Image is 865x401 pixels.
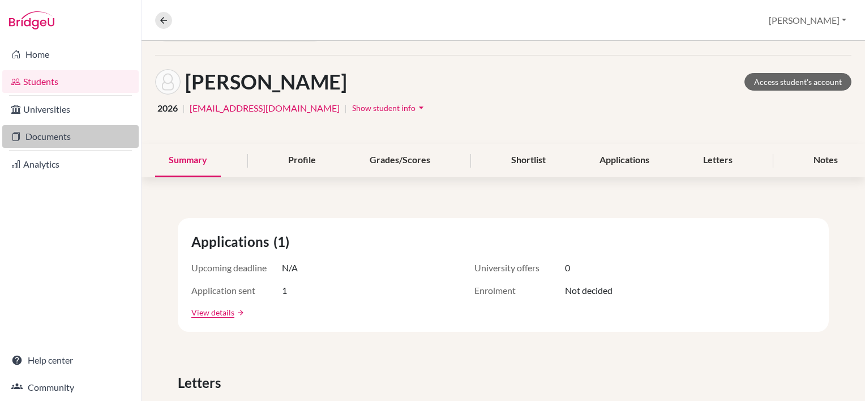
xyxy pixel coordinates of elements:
div: Profile [275,144,329,177]
a: Help center [2,349,139,372]
span: 2026 [157,101,178,115]
span: Application sent [191,284,282,297]
span: | [182,101,185,115]
span: Not decided [565,284,613,297]
button: [PERSON_NAME] [764,10,851,31]
div: Summary [155,144,221,177]
span: N/A [282,261,298,275]
a: [EMAIL_ADDRESS][DOMAIN_NAME] [190,101,340,115]
h1: [PERSON_NAME] [185,70,347,94]
div: Grades/Scores [356,144,444,177]
span: Applications [191,232,273,252]
img: Tristan Fung's avatar [155,69,181,95]
span: | [344,101,347,115]
a: Access student's account [744,73,851,91]
a: Students [2,70,139,93]
button: Show student infoarrow_drop_down [352,99,427,117]
span: Show student info [352,103,416,113]
a: Home [2,43,139,66]
a: Documents [2,125,139,148]
a: Universities [2,98,139,121]
div: Notes [800,144,851,177]
i: arrow_drop_down [416,102,427,113]
div: Applications [586,144,663,177]
span: University offers [474,261,565,275]
span: Upcoming deadline [191,261,282,275]
div: Shortlist [498,144,559,177]
span: Letters [178,373,225,393]
span: 1 [282,284,287,297]
span: (1) [273,232,294,252]
a: Analytics [2,153,139,176]
a: arrow_forward [234,309,245,317]
span: 0 [565,261,570,275]
a: Community [2,376,139,399]
a: View details [191,306,234,318]
img: Bridge-U [9,11,54,29]
span: Enrolment [474,284,565,297]
div: Letters [690,144,746,177]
